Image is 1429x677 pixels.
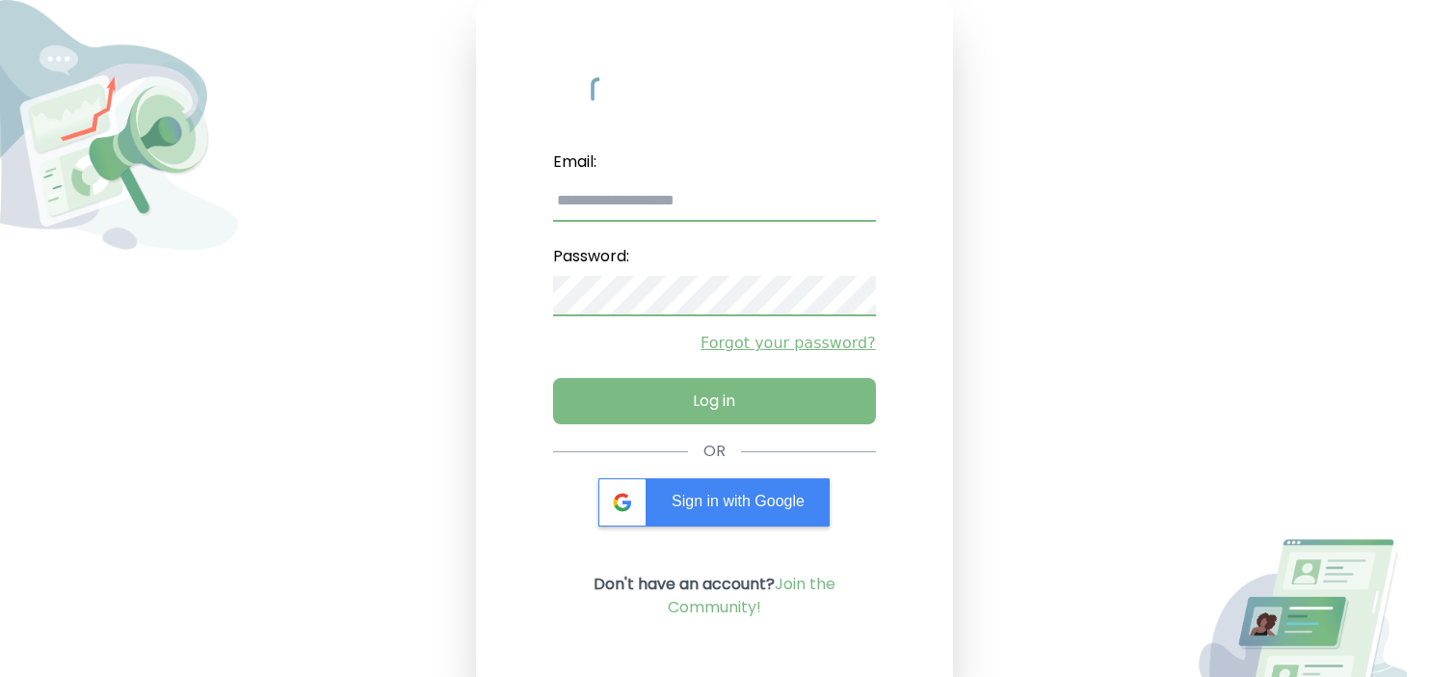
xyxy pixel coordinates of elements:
[553,143,875,181] label: Email:
[553,378,875,424] button: Log in
[668,573,835,618] a: Join the Community!
[598,478,830,527] div: Sign in with Google
[703,440,726,463] div: OR
[553,573,875,619] p: Don't have an account?
[553,237,875,276] label: Password:
[591,77,837,112] img: My Influency
[553,332,875,355] a: Forgot your password?
[672,493,805,509] span: Sign in with Google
